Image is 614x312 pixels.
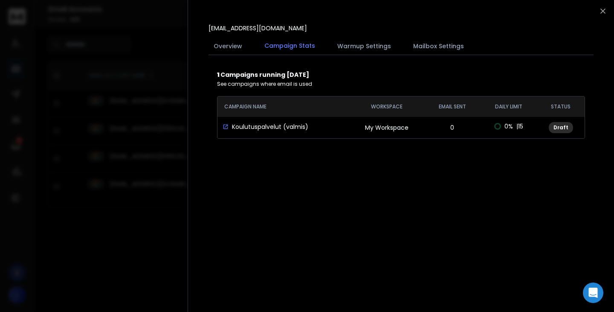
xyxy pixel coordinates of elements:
p: [EMAIL_ADDRESS][DOMAIN_NAME] [209,24,307,32]
span: 0 % [504,122,513,131]
td: My Workspace [350,117,424,138]
th: STATUS [537,96,585,117]
td: 0 [424,117,480,138]
button: Overview [209,37,247,55]
button: Mailbox Settings [408,37,469,55]
td: Koulutuspalvelut (valmis) [217,117,350,136]
th: DAILY LIMIT [481,96,537,117]
th: Workspace [350,96,424,117]
p: Campaigns running [DATE] [217,70,585,79]
div: Draft [549,122,573,133]
button: Campaign Stats [259,36,320,56]
th: EMAIL SENT [424,96,480,117]
button: Warmup Settings [332,37,396,55]
div: Open Intercom Messenger [583,283,603,303]
th: CAMPAIGN NAME [217,96,350,117]
p: See campaigns where email is used [217,81,585,87]
b: 1 [217,70,220,79]
td: | 15 [481,117,537,136]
